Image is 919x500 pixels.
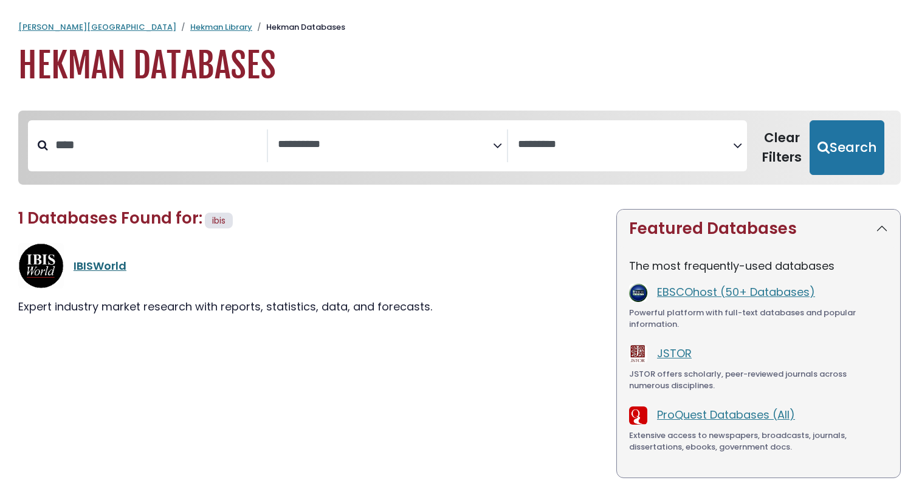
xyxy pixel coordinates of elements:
input: Search database by title or keyword [48,135,267,155]
nav: Search filters [18,111,901,185]
textarea: Search [518,139,733,151]
a: ProQuest Databases (All) [657,407,795,422]
li: Hekman Databases [252,21,345,33]
textarea: Search [278,139,493,151]
button: Clear Filters [754,120,810,175]
h1: Hekman Databases [18,46,901,86]
a: JSTOR [657,346,692,361]
button: Featured Databases [617,210,900,248]
span: 1 Databases Found for: [18,207,202,229]
div: Powerful platform with full-text databases and popular information. [629,307,888,330]
a: Hekman Library [190,21,252,33]
span: ibis [212,214,225,227]
a: EBSCOhost (50+ Databases) [657,284,815,300]
div: JSTOR offers scholarly, peer-reviewed journals across numerous disciplines. [629,368,888,392]
div: Extensive access to newspapers, broadcasts, journals, dissertations, ebooks, government docs. [629,430,888,453]
button: Submit for Search Results [810,120,884,175]
p: The most frequently-used databases [629,258,888,274]
a: [PERSON_NAME][GEOGRAPHIC_DATA] [18,21,176,33]
a: IBISWorld [74,258,126,273]
nav: breadcrumb [18,21,901,33]
div: Expert industry market research with reports, statistics, data, and forecasts. [18,298,602,315]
